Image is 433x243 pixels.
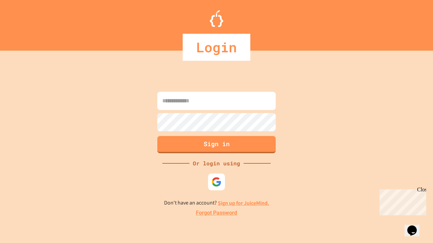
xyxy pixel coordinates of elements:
div: Or login using [189,159,244,167]
button: Sign in [157,136,276,153]
img: Logo.svg [210,10,223,27]
p: Don't have an account? [164,199,269,207]
div: Login [183,34,250,61]
img: google-icon.svg [211,177,222,187]
iframe: chat widget [377,187,426,215]
div: Chat with us now!Close [3,3,47,43]
a: Forgot Password [196,209,237,217]
a: Sign up for JuiceMind. [218,199,269,207]
iframe: chat widget [405,216,426,236]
